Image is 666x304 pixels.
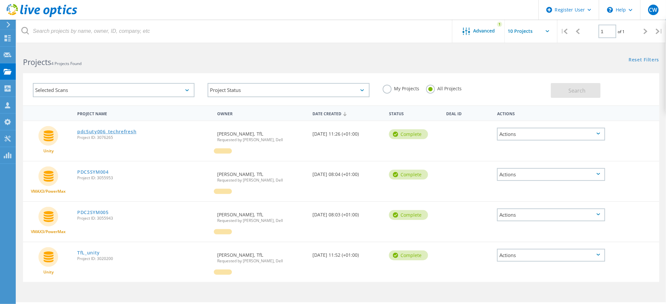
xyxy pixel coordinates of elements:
span: Project ID: 3055943 [77,216,211,220]
a: Live Optics Dashboard [7,14,77,18]
div: [DATE] 08:03 (+01:00) [310,202,386,224]
div: Selected Scans [33,83,195,97]
div: Complete [389,170,428,180]
label: My Projects [383,85,420,91]
span: Advanced [473,29,495,33]
div: Date Created [310,107,386,119]
input: Search projects by name, owner, ID, company, etc [16,20,453,43]
div: Actions [497,208,605,221]
div: Actions [497,168,605,181]
span: Requested by [PERSON_NAME], Dell [217,219,306,223]
a: PDC5SYM004 [77,170,109,174]
div: [DATE] 11:26 (+01:00) [310,121,386,143]
span: Search [569,87,586,94]
div: | [653,20,666,43]
div: Actions [497,249,605,262]
span: of 1 [618,29,625,34]
label: All Projects [426,85,462,91]
span: VMAX3/PowerMax [31,189,66,193]
span: Requested by [PERSON_NAME], Dell [217,259,306,263]
div: Actions [497,128,605,141]
span: CW [649,7,657,12]
span: Project ID: 3055953 [77,176,211,180]
a: pdc5uty006_techrefresh [77,129,136,134]
svg: \n [607,7,613,13]
div: [PERSON_NAME], TfL [214,121,310,148]
div: [DATE] 08:04 (+01:00) [310,162,386,183]
div: [DATE] 11:52 (+01:00) [310,242,386,264]
div: [PERSON_NAME], TfL [214,162,310,189]
div: Actions [494,107,609,119]
button: Search [551,83,601,98]
div: [PERSON_NAME], TfL [214,202,310,229]
div: Project Name [74,107,214,119]
div: Status [386,107,443,119]
span: 4 Projects Found [51,61,81,66]
div: Complete [389,129,428,139]
div: Deal Id [443,107,494,119]
div: Project Status [208,83,369,97]
div: [PERSON_NAME], TfL [214,242,310,270]
div: | [558,20,571,43]
div: Complete [389,210,428,220]
span: VMAX3/PowerMax [31,230,66,234]
b: Projects [23,57,51,67]
div: Complete [389,250,428,260]
div: Owner [214,107,310,119]
a: PDC2SYM005 [77,210,109,215]
span: Project ID: 3076265 [77,136,211,140]
span: Project ID: 3020200 [77,257,211,261]
span: Unity [43,149,54,153]
span: Requested by [PERSON_NAME], Dell [217,138,306,142]
span: Requested by [PERSON_NAME], Dell [217,178,306,182]
a: Reset Filters [629,57,659,63]
a: TfL_unity [77,250,100,255]
span: Unity [43,270,54,274]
